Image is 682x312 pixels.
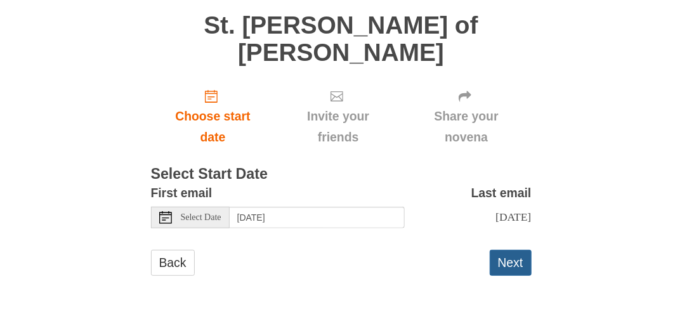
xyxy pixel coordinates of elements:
span: [DATE] [495,211,531,223]
div: Click "Next" to confirm your start date first. [402,79,532,154]
h3: Select Start Date [151,166,532,183]
label: Last email [471,183,532,204]
span: Choose start date [164,106,263,148]
span: Invite your friends [287,106,388,148]
label: First email [151,183,213,204]
h1: St. [PERSON_NAME] of [PERSON_NAME] [151,12,532,66]
button: Next [490,250,532,276]
span: Share your novena [414,106,519,148]
div: Click "Next" to confirm your start date first. [275,79,401,154]
a: Back [151,250,195,276]
span: Select Date [181,213,221,222]
a: Choose start date [151,79,275,154]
